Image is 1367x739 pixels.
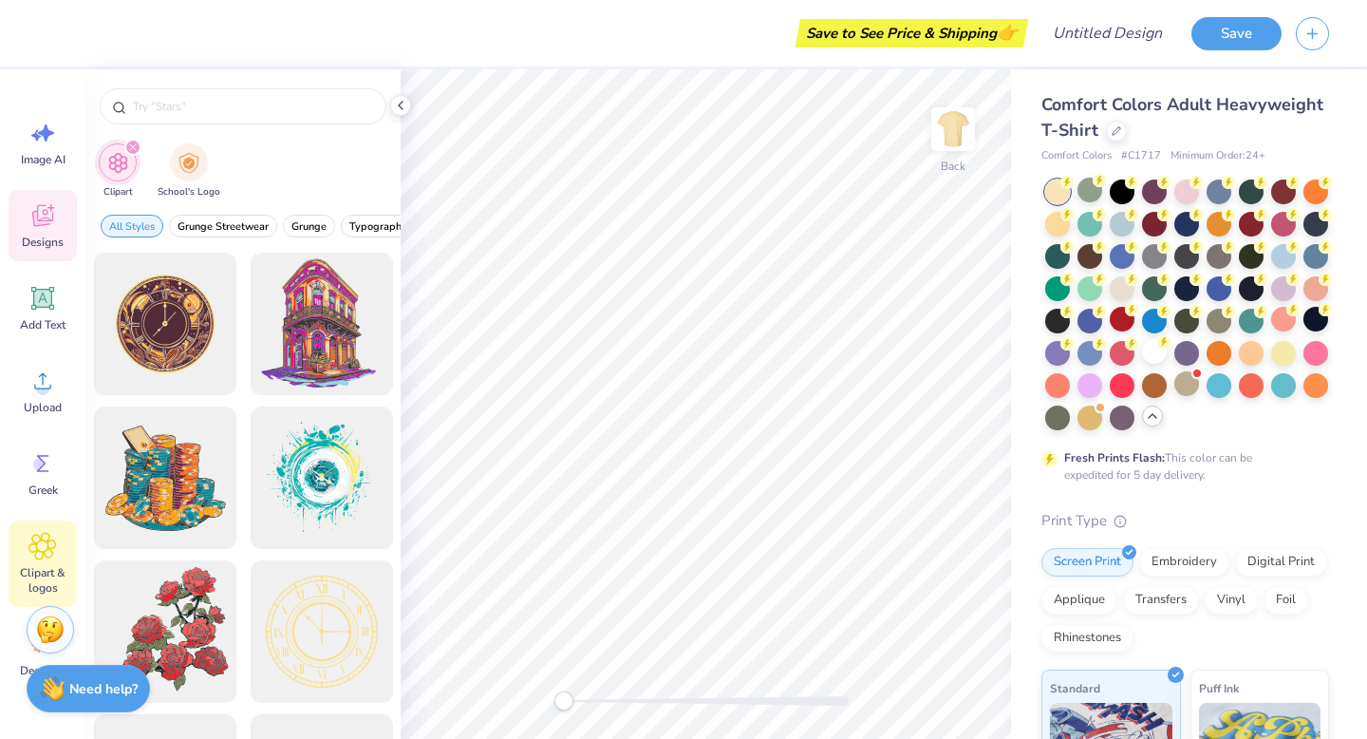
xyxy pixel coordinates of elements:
span: Upload [24,400,62,415]
span: # C1717 [1121,148,1161,164]
img: School's Logo Image [178,152,199,174]
div: Applique [1041,586,1117,615]
span: 👉 [997,21,1018,44]
img: Back [934,110,972,148]
span: Typography [349,219,407,234]
div: Digital Print [1235,548,1327,577]
span: Clipart & logos [11,565,74,596]
span: Minimum Order: 24 + [1170,148,1265,164]
div: Foil [1264,586,1308,615]
button: filter button [283,215,335,237]
div: filter for School's Logo [158,143,220,199]
div: Rhinestones [1041,624,1133,653]
strong: Fresh Prints Flash: [1064,450,1165,465]
div: Save to See Price & Shipping [800,19,1023,47]
div: Print Type [1041,510,1329,532]
div: This color can be expedited for 5 day delivery. [1064,449,1298,483]
span: School's Logo [158,185,220,199]
span: Clipart [103,185,133,199]
span: Comfort Colors Adult Heavyweight T-Shirt [1041,93,1323,142]
div: Back [941,158,965,175]
button: filter button [99,143,137,199]
strong: Need help? [69,680,138,698]
span: Grunge [291,219,327,234]
span: Standard [1050,678,1100,698]
span: Puff Ink [1199,678,1239,698]
input: Untitled Design [1038,14,1177,52]
button: filter button [341,215,416,237]
button: Save [1191,17,1282,50]
span: Image AI [21,152,66,167]
div: filter for Clipart [99,143,137,199]
button: filter button [158,143,220,199]
div: Transfers [1123,586,1199,615]
div: Vinyl [1205,586,1258,615]
button: filter button [101,215,163,237]
span: Designs [22,235,64,250]
span: All Styles [109,219,155,234]
span: Grunge Streetwear [178,219,269,234]
div: Embroidery [1139,548,1229,577]
div: Accessibility label [554,692,573,711]
button: filter button [169,215,277,237]
span: Comfort Colors [1041,148,1112,164]
img: Clipart Image [107,152,129,174]
input: Try "Stars" [131,97,374,116]
span: Add Text [20,317,66,332]
div: Screen Print [1041,548,1133,577]
span: Decorate [20,663,66,678]
span: Greek [28,483,58,498]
